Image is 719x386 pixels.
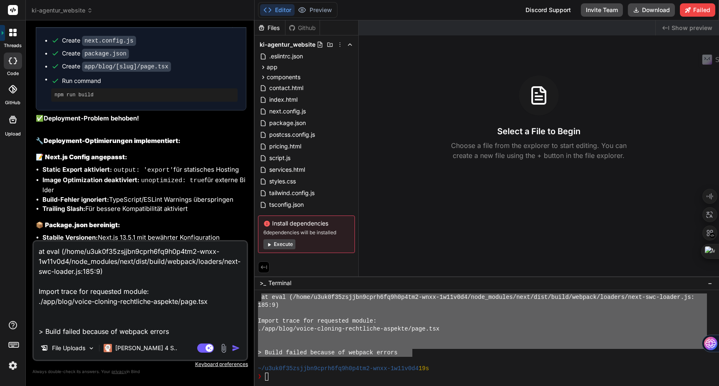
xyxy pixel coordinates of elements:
[267,63,278,71] span: app
[521,3,576,17] div: Discord Support
[36,114,246,123] p: ✅
[268,141,302,151] span: pricing.html
[258,301,279,309] span: 185:9)
[258,325,439,333] span: ./app/blog/voice-cloning-rechtliche-aspekte/page.tsx
[219,343,228,353] img: attachment
[260,279,266,287] span: >_
[114,167,174,174] code: output: 'export'
[446,140,632,160] p: Choose a file from the explorer to start editing. You can create a new file using the + button in...
[36,136,246,146] h2: 🔧
[268,51,304,61] span: .eslintrc.json
[42,233,246,243] li: Next.js 13.5.1 mit bewährter Konfiguration
[82,49,129,59] code: package.json
[628,3,675,17] button: Download
[261,293,694,301] span: at eval (/home/u3uk0f35zsjjbn9cprh6fq9h0p4tm2-wnxx-1w11v0d4/node_modules/next/dist/build/webpack/...
[42,195,246,205] li: TypeScript/ESLint Warnings überspringen
[268,188,315,198] span: tailwind.config.js
[232,344,240,352] img: icon
[672,24,712,32] span: Show preview
[7,70,19,77] label: code
[4,42,22,49] label: threads
[42,165,246,175] li: für statisches Hosting
[268,106,307,116] span: next.config.js
[36,153,127,161] strong: 📝 Next.js Config angepasst:
[42,165,112,173] strong: Static Export aktiviert:
[34,241,247,336] textarea: at eval (/home/u3uk0f35zsjjbn9cprh6fq9h0p4tm2-wnxx-1w11v0d4/node_modules/next/dist/build/webpack/...
[6,358,20,373] img: settings
[42,176,139,184] strong: Image Optimization deaktiviert:
[268,279,291,287] span: Terminal
[5,99,20,106] label: GitHub
[706,276,714,290] button: −
[52,344,85,352] p: File Uploads
[42,175,246,195] li: für externe Bilder
[62,77,238,85] span: Run command
[36,221,120,229] strong: 📦 Package.json bereinigt:
[268,200,305,210] span: tsconfig.json
[285,24,320,32] div: Github
[112,369,126,374] span: privacy
[5,130,21,138] label: Upload
[55,92,234,98] pre: npm run build
[255,24,285,32] div: Files
[268,165,306,175] span: services.html
[258,317,377,325] span: Import trace for requested module:
[268,176,297,186] span: styles.css
[268,118,307,128] span: package.json
[62,36,136,45] div: Create
[82,36,136,46] code: next.config.js
[260,4,295,16] button: Editor
[44,137,181,145] strong: Deployment-Optimierungen implementiert:
[268,95,298,105] span: index.html
[267,73,300,81] span: components
[104,344,112,352] img: Claude 4 Sonnet
[268,153,291,163] span: script.js
[42,233,98,241] strong: Stabile Versionen:
[258,373,261,381] span: ❯
[708,279,712,287] span: −
[263,219,350,228] span: Install dependencies
[32,361,248,368] p: Keyboard preferences
[62,62,171,71] div: Create
[258,365,419,373] span: ~/u3uk0f35zsjjbn9cprh6fq9h0p4tm2-wnxx-1w11v0d4
[419,365,429,373] span: 19s
[44,114,139,122] strong: Deployment-Problem behoben!
[268,83,304,93] span: contact.html
[258,349,398,357] span: > Build failed because of webpack errors
[268,130,316,140] span: postcss.config.js
[42,205,85,213] strong: Trailing Slash:
[581,3,623,17] button: Invite Team
[42,196,109,203] strong: Build-Fehler ignoriert:
[88,345,95,352] img: Pick Models
[263,239,295,249] button: Execute
[680,3,715,17] button: Failed
[260,40,315,49] span: ki-agentur_website
[115,344,177,352] p: [PERSON_NAME] 4 S..
[497,125,580,137] h3: Select a File to Begin
[32,6,93,15] span: ki-agentur_website
[62,49,129,58] div: Create
[263,229,350,236] span: 6 dependencies will be installed
[141,177,205,184] code: unoptimized: true
[82,62,171,72] code: app/blog/[slug]/page.tsx
[42,204,246,214] li: Für bessere Kompatibilität aktiviert
[32,368,248,376] p: Always double-check its answers. Your in Bind
[295,4,335,16] button: Preview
